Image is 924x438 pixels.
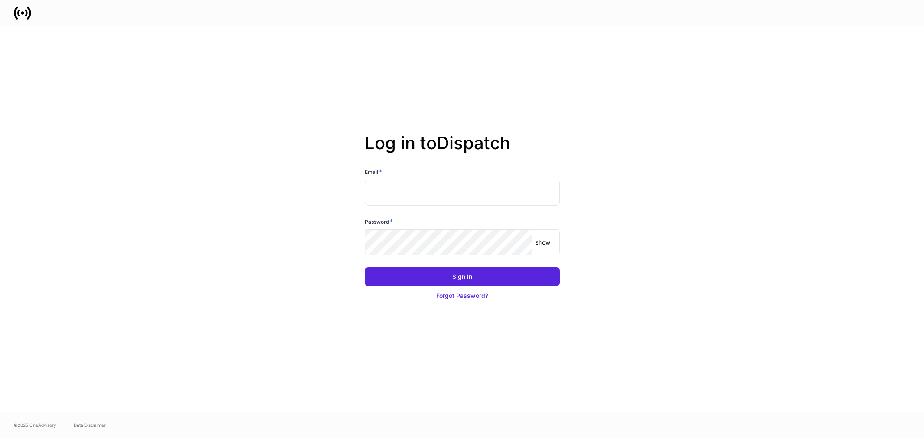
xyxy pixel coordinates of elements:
div: Forgot Password? [436,291,488,300]
div: Sign In [452,272,472,281]
button: Sign In [365,267,560,286]
h6: Email [365,167,382,176]
h6: Password [365,217,393,226]
h2: Log in to Dispatch [365,133,560,167]
a: Data Disclaimer [74,422,106,428]
span: © 2025 OneAdvisory [14,422,56,428]
p: show [535,238,550,247]
button: Forgot Password? [365,286,560,305]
